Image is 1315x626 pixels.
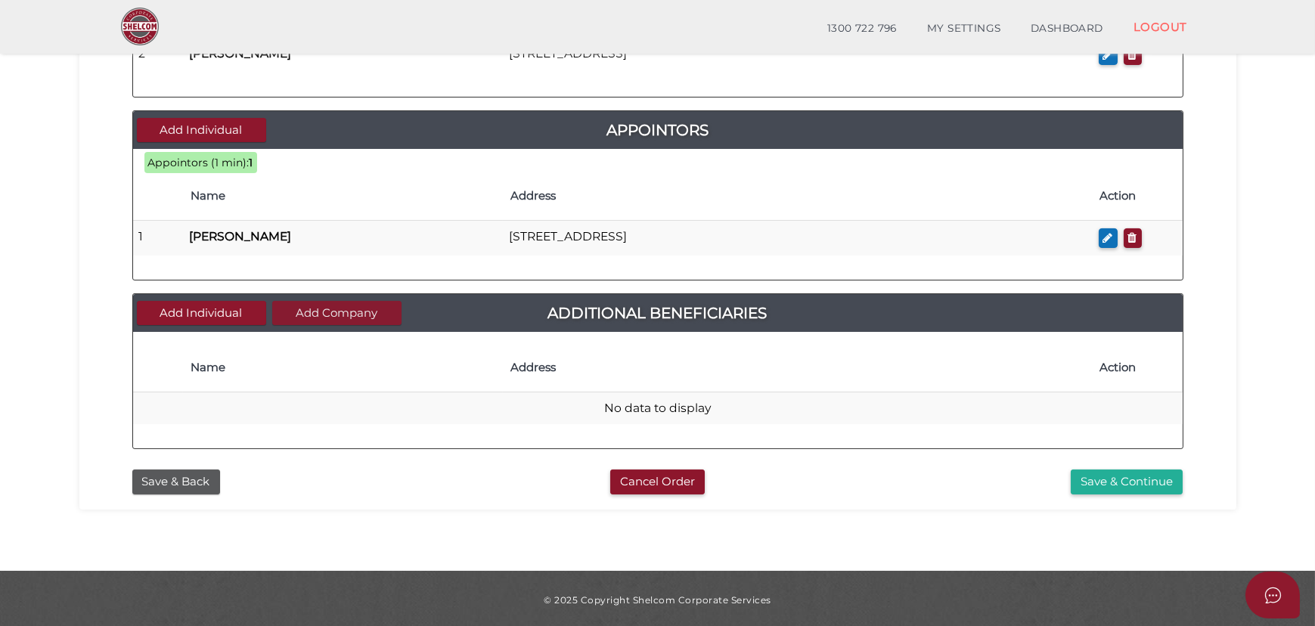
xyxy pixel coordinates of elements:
span: Appointors (1 min): [148,156,250,169]
div: © 2025 Copyright Shelcom Corporate Services [91,593,1225,606]
a: DASHBOARD [1016,14,1118,44]
td: [STREET_ADDRESS] [503,220,1093,256]
h4: Address [510,190,1085,203]
a: Appointors [133,118,1183,142]
button: Add Company [272,301,402,326]
h4: Name [191,361,495,374]
h4: Address [510,361,1085,374]
td: No data to display [133,392,1183,424]
h4: Action [1100,361,1175,374]
a: 1300 722 796 [812,14,912,44]
a: Additional Beneficiaries [133,301,1183,325]
b: [PERSON_NAME] [189,229,291,243]
a: LOGOUT [1118,11,1202,42]
b: 1 [250,156,253,169]
h4: Name [191,190,495,203]
button: Save & Back [132,469,220,494]
b: [PERSON_NAME] [189,46,291,60]
td: 1 [133,220,183,256]
button: Save & Continue [1071,469,1183,494]
button: Add Individual [137,301,266,326]
h4: Action [1100,190,1175,203]
td: 2 [133,37,183,73]
button: Open asap [1245,572,1300,618]
button: Add Individual [137,118,266,143]
button: Cancel Order [610,469,705,494]
a: MY SETTINGS [912,14,1016,44]
td: [STREET_ADDRESS] [503,37,1093,73]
